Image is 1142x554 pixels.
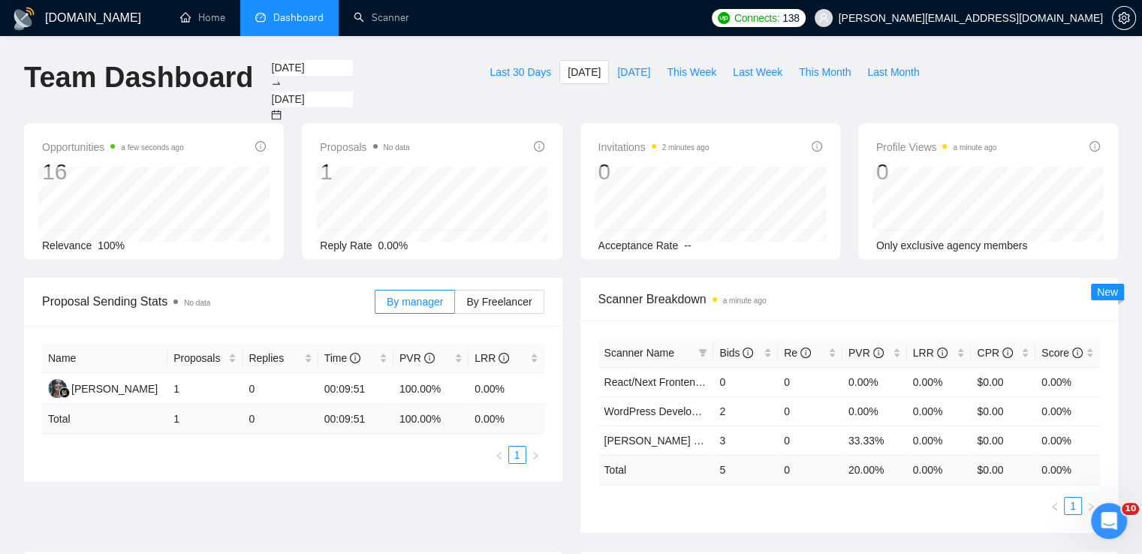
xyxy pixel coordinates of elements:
button: This Week [658,60,725,84]
button: Last 30 Days [481,60,559,84]
td: 100.00 % [393,405,469,434]
li: Previous Page [1046,497,1064,515]
span: calendar [271,110,282,120]
td: 0.00% [842,368,907,397]
div: 0 [598,158,710,186]
a: WordPress Development [604,405,721,417]
span: Dashboard [273,11,324,24]
button: This Month [791,60,859,84]
span: By Freelancer [466,296,532,308]
td: 5 [713,456,778,485]
span: Invitations [598,138,710,156]
button: setting [1112,6,1136,30]
img: upwork-logo.png [718,12,730,24]
time: a minute ago [953,143,996,152]
button: left [1046,497,1064,515]
li: 1 [1064,497,1082,515]
td: 0 [243,405,318,434]
span: Scanner Breakdown [598,290,1101,309]
span: Proposal Sending Stats [42,292,375,311]
span: Reply Rate [320,239,372,251]
span: info-circle [812,141,822,152]
button: Last Month [859,60,927,84]
a: React/Next Frontend Dev [604,376,723,388]
td: 0 [713,368,778,397]
a: 1 [1065,498,1081,514]
img: gigradar-bm.png [59,387,70,398]
div: 0 [876,158,997,186]
td: 0.00% [907,397,972,426]
td: 100.00% [393,373,469,405]
div: 16 [42,158,184,186]
td: 0.00% [907,426,972,456]
span: This Week [667,64,716,80]
td: 0.00% [1035,368,1100,397]
a: [PERSON_NAME] Development [604,435,756,447]
td: 0 [243,373,318,405]
th: Name [42,344,167,373]
button: [DATE] [559,60,609,84]
span: left [495,451,504,460]
td: Total [598,456,714,485]
span: [DATE] [617,64,650,80]
span: 0.00% [378,239,408,251]
td: $0.00 [971,368,1035,397]
span: Last 30 Days [490,64,551,80]
td: 00:09:51 [318,373,393,405]
td: 1 [167,373,243,405]
td: 33.33% [842,426,907,456]
span: user [818,13,829,23]
span: info-circle [937,348,948,358]
td: 00:09:51 [318,405,393,434]
span: info-circle [873,348,884,358]
span: CPR [977,347,1012,359]
img: logo [12,7,36,31]
span: Proposals [320,138,409,156]
td: 0.00 % [907,456,972,485]
span: -- [684,239,691,251]
td: $0.00 [971,397,1035,426]
span: Opportunities [42,138,184,156]
span: Bids [719,347,753,359]
span: filter [698,348,707,357]
span: filter [695,342,710,364]
span: info-circle [534,141,544,152]
span: info-circle [1072,348,1083,358]
button: right [1082,497,1100,515]
time: a few seconds ago [121,143,183,152]
input: Start date [271,60,353,76]
li: Previous Page [490,446,508,464]
span: right [1086,502,1095,511]
span: dashboard [255,12,266,23]
td: 2 [713,397,778,426]
span: PVR [848,347,884,359]
li: Next Page [526,446,544,464]
td: 20.00 % [842,456,907,485]
span: LRR [475,352,509,364]
span: info-circle [424,353,435,363]
td: 0.00 % [1035,456,1100,485]
span: PVR [399,352,435,364]
td: 0 [778,426,842,456]
th: Replies [243,344,318,373]
span: info-circle [743,348,753,358]
img: RS [48,379,67,398]
span: setting [1113,12,1135,24]
td: $0.00 [971,426,1035,456]
span: By manager [387,296,443,308]
span: 10 [1122,503,1139,515]
span: info-circle [800,348,811,358]
td: 0.00% [842,397,907,426]
h1: Team Dashboard [24,60,253,95]
td: 0 [778,368,842,397]
time: 2 minutes ago [662,143,710,152]
span: 100% [98,239,125,251]
td: 3 [713,426,778,456]
span: Re [784,347,811,359]
a: homeHome [180,11,225,24]
span: Last Month [867,64,919,80]
span: Scanner Name [604,347,674,359]
td: 0.00 % [469,405,544,434]
td: 0.00% [469,373,544,405]
span: New [1097,286,1118,298]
